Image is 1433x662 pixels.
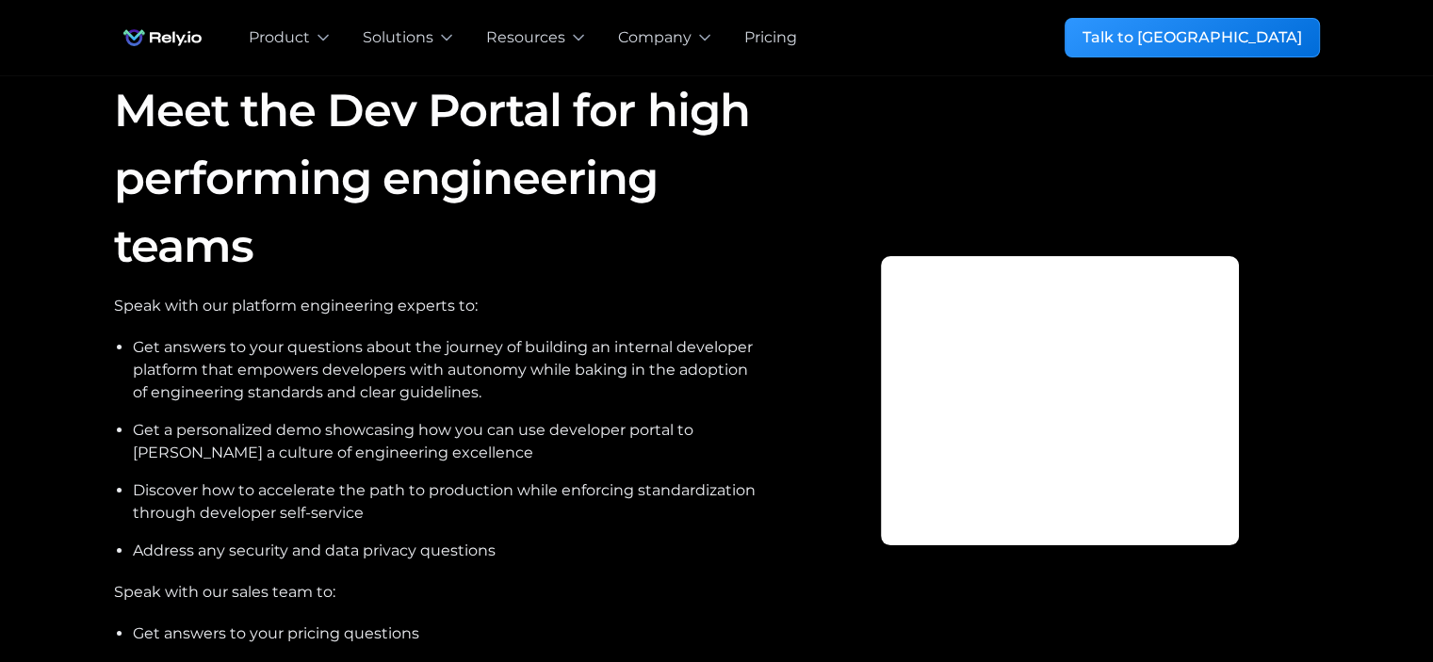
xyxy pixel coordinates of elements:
[618,26,692,49] div: Company
[1309,538,1407,636] iframe: Chatbot
[114,295,763,317] div: Speak with our platform engineering experts to:
[1065,18,1320,57] a: Talk to [GEOGRAPHIC_DATA]
[133,419,763,464] li: Get a personalized demo showcasing how you can use developer portal to [PERSON_NAME] a culture of...
[133,622,763,645] li: Get answers to your pricing questions
[249,26,310,49] div: Product
[133,540,763,562] li: Address any security and data privacy questions
[363,26,433,49] div: Solutions
[133,479,763,525] li: Discover how to accelerate the path to production while enforcing standardization through develop...
[486,26,565,49] div: Resources
[919,294,1201,521] iframe: Web Forms
[114,19,211,57] img: Rely.io logo
[1083,26,1302,49] div: Talk to [GEOGRAPHIC_DATA]
[744,26,797,49] a: Pricing
[114,19,211,57] a: home
[114,581,763,604] div: Speak with our sales team to:
[133,336,763,404] li: Get answers to your questions about the journey of building an internal developer platform that e...
[114,76,763,280] h1: Meet the Dev Portal for high performing engineering teams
